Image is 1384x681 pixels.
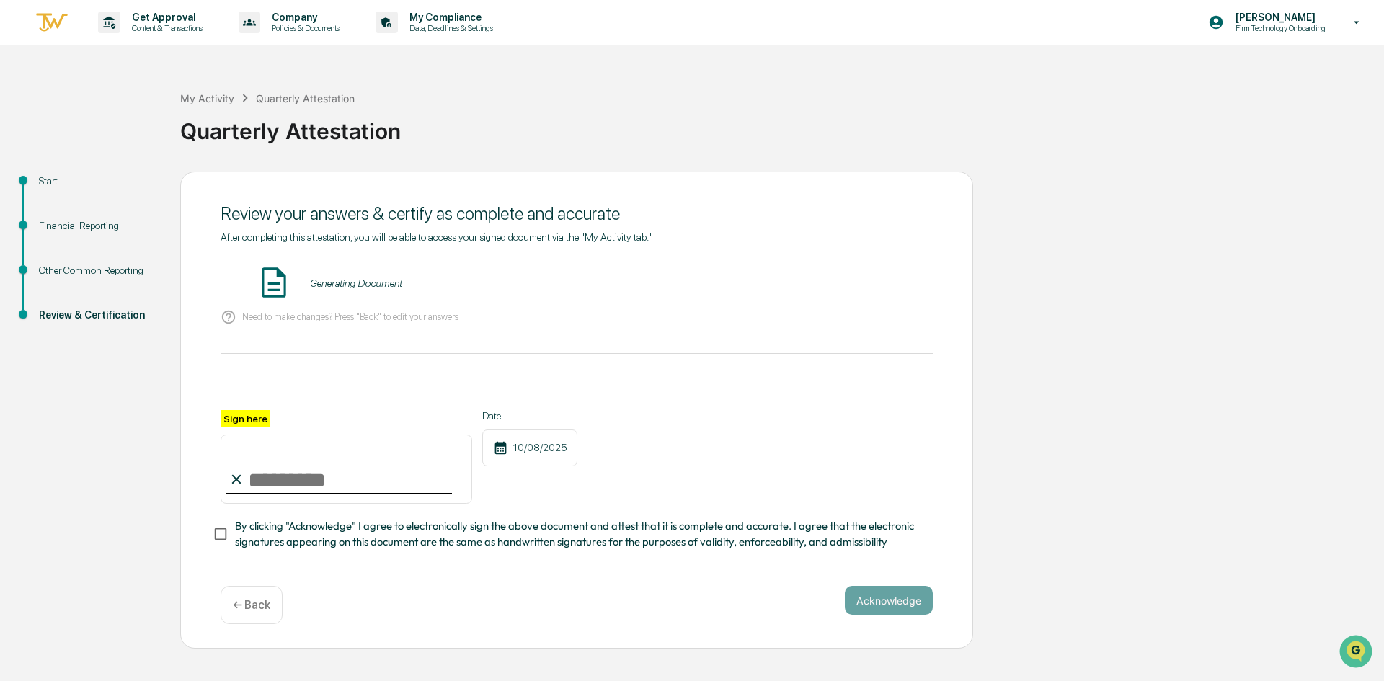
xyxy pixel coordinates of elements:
[49,110,236,125] div: Start new chat
[233,598,270,612] p: ← Back
[235,518,921,551] span: By clicking "Acknowledge" I agree to electronically sign the above document and attest that it is...
[398,12,500,23] p: My Compliance
[180,107,1377,144] div: Quarterly Attestation
[39,263,157,278] div: Other Common Reporting
[39,218,157,233] div: Financial Reporting
[29,182,93,196] span: Preclearance
[102,244,174,255] a: Powered byPylon
[105,183,116,195] div: 🗄️
[482,429,577,466] div: 10/08/2025
[242,311,458,322] p: Need to make changes? Press "Back" to edit your answers
[256,92,355,104] div: Quarterly Attestation
[245,115,262,132] button: Start new chat
[180,92,234,104] div: My Activity
[49,125,182,136] div: We're available if you need us!
[221,231,652,243] span: After completing this attestation, you will be able to access your signed document via the "My Ac...
[143,244,174,255] span: Pylon
[310,277,402,289] div: Generating Document
[119,182,179,196] span: Attestations
[99,176,185,202] a: 🗄️Attestations
[14,30,262,53] p: How can we help?
[221,203,933,224] div: Review your answers & certify as complete and accurate
[221,410,270,427] label: Sign here
[120,12,210,23] p: Get Approval
[14,110,40,136] img: 1746055101610-c473b297-6a78-478c-a979-82029cc54cd1
[35,11,69,35] img: logo
[1224,23,1333,33] p: Firm Technology Onboarding
[9,176,99,202] a: 🖐️Preclearance
[482,410,577,422] label: Date
[14,183,26,195] div: 🖐️
[39,174,157,189] div: Start
[398,23,500,33] p: Data, Deadlines & Settings
[9,203,97,229] a: 🔎Data Lookup
[120,23,210,33] p: Content & Transactions
[845,586,933,615] button: Acknowledge
[1338,633,1377,672] iframe: Open customer support
[29,209,91,223] span: Data Lookup
[39,308,157,323] div: Review & Certification
[256,264,292,301] img: Document Icon
[260,23,347,33] p: Policies & Documents
[260,12,347,23] p: Company
[14,210,26,222] div: 🔎
[1224,12,1333,23] p: [PERSON_NAME]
